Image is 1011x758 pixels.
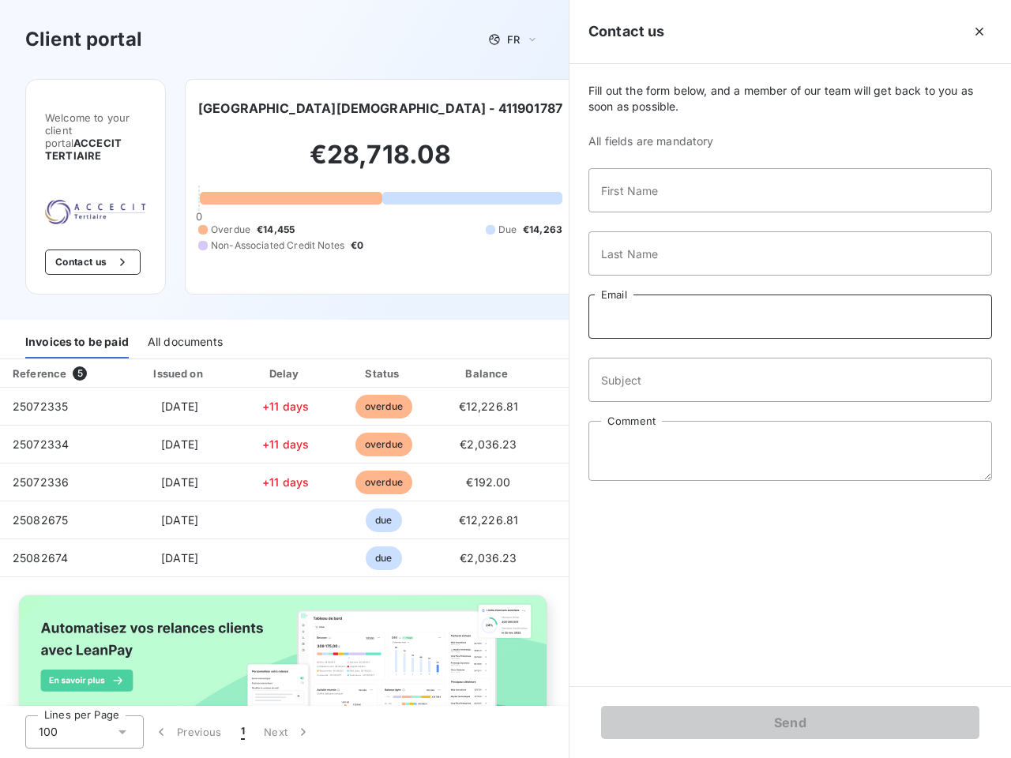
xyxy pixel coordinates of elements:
[211,223,250,237] span: Overdue
[262,475,309,489] span: +11 days
[336,366,430,381] div: Status
[459,513,519,527] span: €12,226.81
[498,223,517,237] span: Due
[507,33,520,46] span: FR
[25,325,129,358] div: Invoices to be paid
[45,200,146,224] img: Company logo
[437,366,539,381] div: Balance
[460,437,517,451] span: €2,036.23
[588,295,992,339] input: placeholder
[231,715,254,749] button: 1
[355,433,412,456] span: overdue
[6,587,562,756] img: banner
[588,231,992,276] input: placeholder
[588,358,992,402] input: placeholder
[588,168,992,212] input: placeholder
[198,139,562,186] h2: €28,718.08
[125,366,234,381] div: Issued on
[161,551,198,565] span: [DATE]
[460,551,517,565] span: €2,036.23
[588,83,992,114] span: Fill out the form below, and a member of our team will get back to you as soon as possible.
[25,25,142,54] h3: Client portal
[355,471,412,494] span: overdue
[161,513,198,527] span: [DATE]
[198,99,562,118] h6: [GEOGRAPHIC_DATA][DEMOGRAPHIC_DATA] - 411901787
[13,437,69,451] span: 25072334
[13,367,66,380] div: Reference
[45,250,141,275] button: Contact us
[351,238,363,253] span: €0
[546,366,626,381] div: PDF
[366,546,401,570] span: due
[355,395,412,418] span: overdue
[45,137,122,162] span: ACCECIT TERTIAIRE
[211,238,344,253] span: Non-Associated Credit Notes
[161,400,198,413] span: [DATE]
[241,366,331,381] div: Delay
[601,706,979,739] button: Send
[161,475,198,489] span: [DATE]
[196,210,202,223] span: 0
[366,508,401,532] span: due
[73,366,87,381] span: 5
[39,724,58,740] span: 100
[13,513,68,527] span: 25082675
[45,111,146,162] span: Welcome to your client portal
[144,715,231,749] button: Previous
[241,724,245,740] span: 1
[466,475,510,489] span: €192.00
[161,437,198,451] span: [DATE]
[148,325,223,358] div: All documents
[459,400,519,413] span: €12,226.81
[13,551,68,565] span: 25082674
[588,133,992,149] span: All fields are mandatory
[13,475,69,489] span: 25072336
[13,400,68,413] span: 25072335
[257,223,295,237] span: €14,455
[523,223,562,237] span: €14,263
[262,437,309,451] span: +11 days
[262,400,309,413] span: +11 days
[254,715,321,749] button: Next
[588,21,665,43] h5: Contact us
